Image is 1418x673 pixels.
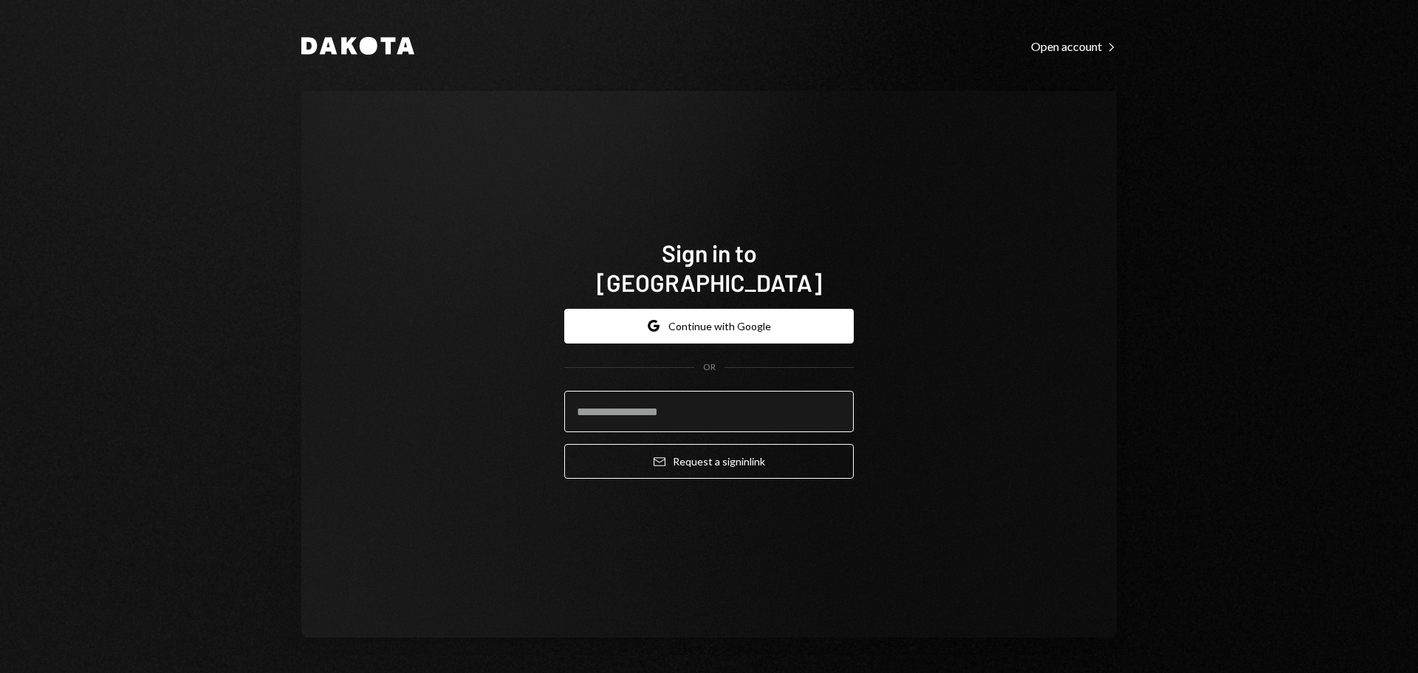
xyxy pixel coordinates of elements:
div: OR [703,361,716,374]
button: Request a signinlink [564,444,854,479]
button: Continue with Google [564,309,854,344]
h1: Sign in to [GEOGRAPHIC_DATA] [564,238,854,297]
a: Open account [1031,38,1117,54]
div: Open account [1031,39,1117,54]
